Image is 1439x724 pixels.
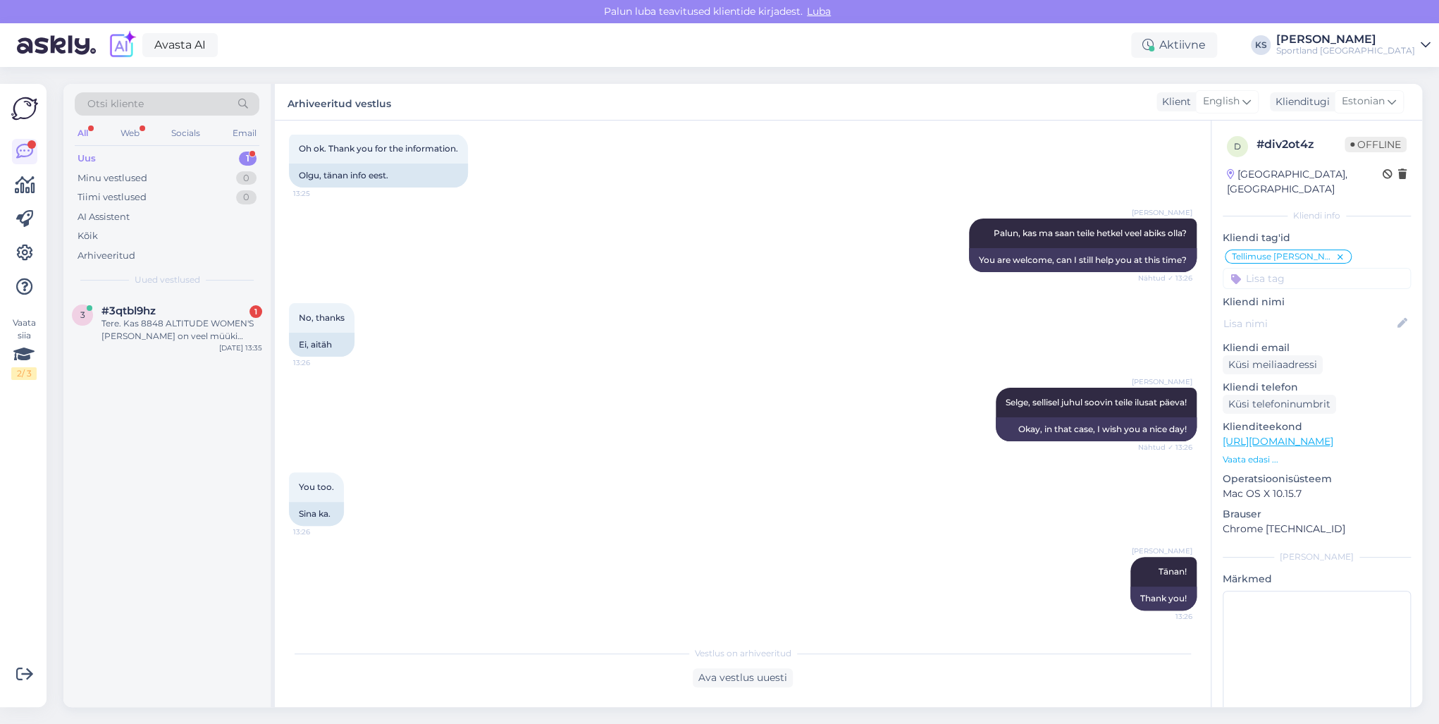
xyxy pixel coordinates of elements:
span: [PERSON_NAME] [1132,546,1192,556]
p: Klienditeekond [1223,419,1411,434]
div: Vaata siia [11,317,37,380]
input: Lisa tag [1223,268,1411,289]
div: Minu vestlused [78,171,147,185]
img: explore-ai [107,30,137,60]
div: [PERSON_NAME] [1223,551,1411,563]
div: Aktiivne [1131,32,1217,58]
span: Nähtud ✓ 13:26 [1138,273,1192,283]
div: [GEOGRAPHIC_DATA], [GEOGRAPHIC_DATA] [1227,167,1383,197]
div: [PERSON_NAME] [1276,34,1415,45]
a: Avasta AI [142,33,218,57]
span: 3 [80,309,85,320]
div: Ava vestlus uuesti [693,668,793,687]
span: Otsi kliente [87,97,144,111]
div: AI Assistent [78,210,130,224]
div: 1 [239,152,257,166]
p: Vaata edasi ... [1223,453,1411,466]
p: Chrome [TECHNICAL_ID] [1223,522,1411,536]
p: Kliendi tag'id [1223,231,1411,245]
span: [PERSON_NAME] [1132,376,1192,387]
span: 13:26 [293,357,346,368]
span: 13:26 [1140,611,1192,622]
a: [PERSON_NAME]Sportland [GEOGRAPHIC_DATA] [1276,34,1431,56]
div: Küsi telefoninumbrit [1223,395,1336,414]
div: [DATE] 13:35 [219,343,262,353]
span: Tänan! [1159,566,1187,577]
span: d [1234,141,1241,152]
span: Tellimuse [PERSON_NAME] info [1232,252,1335,261]
div: Email [230,124,259,142]
p: Märkmed [1223,572,1411,587]
span: 13:26 [293,527,346,537]
span: #3qtbl9hz [101,305,156,317]
div: KS [1251,35,1271,55]
span: Uued vestlused [135,274,200,286]
div: Tiimi vestlused [78,190,147,204]
div: Thank you! [1130,587,1197,611]
div: Okay, in that case, I wish you a nice day! [996,417,1197,441]
p: Kliendi nimi [1223,295,1411,309]
img: Askly Logo [11,95,38,122]
p: Operatsioonisüsteem [1223,472,1411,486]
p: Kliendi telefon [1223,380,1411,395]
span: Oh ok. Thank you for the information. [299,143,458,154]
span: 13:25 [293,188,346,199]
div: 0 [236,190,257,204]
div: Ei, aitäh [289,333,354,357]
div: Uus [78,152,96,166]
div: Arhiveeritud [78,249,135,263]
div: Küsi meiliaadressi [1223,355,1323,374]
div: Olgu, tänan info eest. [289,164,468,188]
div: 1 [249,305,262,318]
div: 0 [236,171,257,185]
input: Lisa nimi [1223,316,1395,331]
div: Klient [1156,94,1191,109]
span: Estonian [1342,94,1385,109]
span: Selge, sellisel juhul soovin teile ilusat päeva! [1006,397,1187,407]
div: All [75,124,91,142]
div: Kliendi info [1223,209,1411,222]
p: Brauser [1223,507,1411,522]
span: Vestlus on arhiveeritud [695,647,791,660]
div: 2 / 3 [11,367,37,380]
div: Socials [168,124,203,142]
div: Sina ka. [289,502,344,526]
span: [PERSON_NAME] [1132,207,1192,218]
span: Palun, kas ma saan teile hetkel veel abiks olla? [994,228,1187,238]
div: Web [118,124,142,142]
span: No, thanks [299,312,345,323]
div: Kõik [78,229,98,243]
div: # div2ot4z [1256,136,1345,153]
span: Offline [1345,137,1407,152]
span: You too. [299,481,334,492]
div: Sportland [GEOGRAPHIC_DATA] [1276,45,1415,56]
div: You are welcome, can I still help you at this time? [969,248,1197,272]
span: English [1203,94,1240,109]
div: Klienditugi [1270,94,1330,109]
p: Mac OS X 10.15.7 [1223,486,1411,501]
span: Nähtud ✓ 13:26 [1138,442,1192,453]
a: [URL][DOMAIN_NAME] [1223,435,1333,448]
div: Tere. Kas 8848 ALTITUDE WOMEN'S [PERSON_NAME] on veel müüki tulemas ka suuremaid suuruseid? 42/44... [101,317,262,343]
label: Arhiveeritud vestlus [288,92,391,111]
p: Kliendi email [1223,340,1411,355]
span: Luba [803,5,835,18]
